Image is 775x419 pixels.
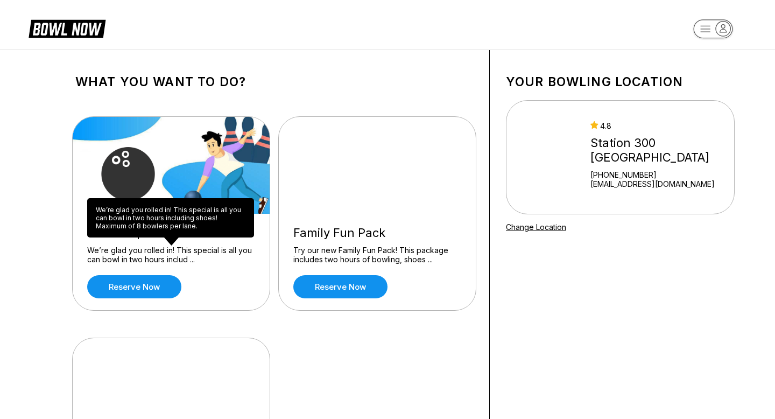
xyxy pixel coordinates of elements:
img: Family Fun Pack [279,117,477,214]
div: [PHONE_NUMBER] [590,170,730,179]
div: We’re glad you rolled in! This special is all you can bowl in two hours including shoes! Maximum ... [87,198,254,238]
h1: What you want to do? [75,74,473,89]
div: Family Fun Pack [293,226,461,240]
a: Change Location [506,222,566,232]
a: [EMAIL_ADDRESS][DOMAIN_NAME] [590,179,730,188]
div: Station 300 [GEOGRAPHIC_DATA] [590,136,730,165]
img: 2 Hour Special [73,117,271,214]
img: Station 300 Gainesville [520,117,581,198]
a: Reserve now [87,275,181,298]
div: We’re glad you rolled in! This special is all you can bowl in two hours includ ... [87,246,255,264]
h1: Your bowling location [506,74,735,89]
a: Reserve now [293,275,387,298]
div: 4.8 [590,121,730,130]
div: Try our new Family Fun Pack! This package includes two hours of bowling, shoes ... [293,246,461,264]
